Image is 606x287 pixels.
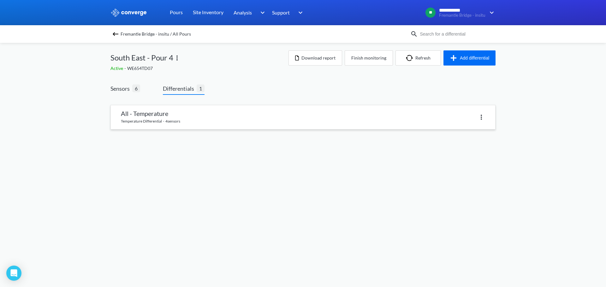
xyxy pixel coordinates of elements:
span: 1 [197,84,205,92]
img: logo_ewhite.svg [110,9,147,17]
img: icon-refresh.svg [406,55,415,61]
img: downArrow.svg [256,9,266,16]
span: Active [110,66,124,71]
input: Search for a differential [418,31,494,37]
span: 6 [132,84,140,92]
img: icon-file.svg [295,55,299,60]
button: Download report [288,50,342,66]
img: downArrow.svg [485,9,496,16]
img: more.svg [478,113,485,121]
button: Add differential [443,50,496,66]
img: icon-search.svg [410,30,418,38]
div: WE654TD07 [110,65,288,72]
span: South East - Pour 4 [110,52,173,64]
img: more.svg [173,54,181,62]
img: downArrow.svg [294,9,304,16]
div: Open Intercom Messenger [6,266,21,281]
button: Finish monitoring [345,50,393,66]
span: - [124,66,127,71]
span: Analysis [234,9,252,16]
span: Fremantle Bridge - insitu / All Pours [121,30,191,38]
button: Refresh [395,50,441,66]
span: Fremantle Bridge - insitu [439,13,485,18]
span: Support [272,9,290,16]
span: Sensors [110,84,132,93]
img: icon-plus.svg [450,54,460,62]
img: backspace.svg [112,30,119,38]
span: Differentials [163,84,197,93]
